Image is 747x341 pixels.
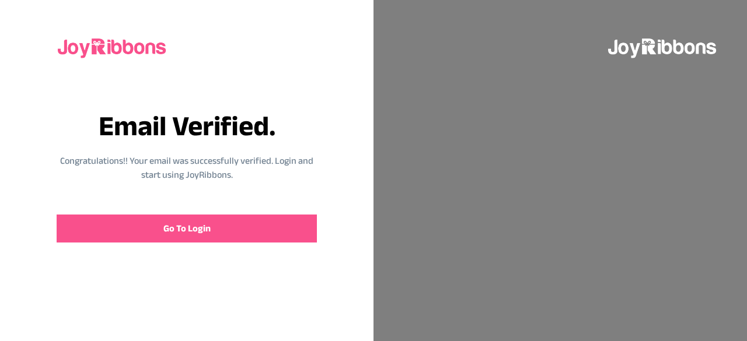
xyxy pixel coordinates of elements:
a: Go To Login [57,215,317,242]
span: Go To Login [163,222,211,235]
h3: Email Verified. [99,112,275,140]
img: joyribbons [57,28,169,65]
p: Congratulations!! Your email was successfully verified. Login and start using JoyRibbons. [57,154,317,182]
img: joyribbons [607,28,719,65]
